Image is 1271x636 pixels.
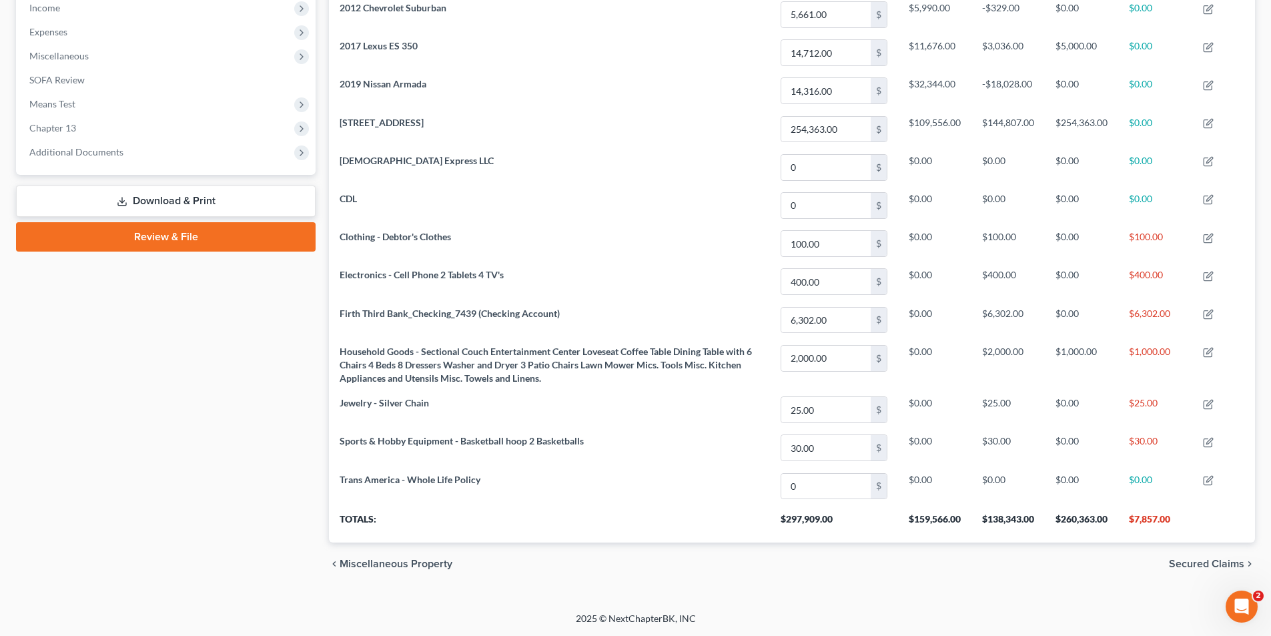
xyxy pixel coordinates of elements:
[781,78,871,103] input: 0.00
[329,559,452,569] button: chevron_left Miscellaneous Property
[781,346,871,371] input: 0.00
[781,231,871,256] input: 0.00
[1045,390,1118,428] td: $0.00
[1118,467,1192,505] td: $0.00
[1226,591,1258,623] iframe: Intercom live chat
[871,193,887,218] div: $
[1169,559,1255,569] button: Secured Claims chevron_right
[340,231,451,242] span: Clothing - Debtor's Clothes
[781,2,871,27] input: 0.00
[898,263,971,301] td: $0.00
[340,346,752,384] span: Household Goods - Sectional Couch Entertainment Center Loveseat Coffee Table Dining Table with 6 ...
[971,429,1045,467] td: $30.00
[898,467,971,505] td: $0.00
[898,224,971,262] td: $0.00
[1118,339,1192,390] td: $1,000.00
[1118,110,1192,148] td: $0.00
[1244,559,1255,569] i: chevron_right
[898,148,971,186] td: $0.00
[898,429,971,467] td: $0.00
[1253,591,1264,601] span: 2
[781,435,871,460] input: 0.00
[898,390,971,428] td: $0.00
[971,72,1045,110] td: -$18,028.00
[340,78,426,89] span: 2019 Nissan Armada
[971,505,1045,543] th: $138,343.00
[340,193,357,204] span: CDL
[1118,390,1192,428] td: $25.00
[340,308,560,319] span: Firth Third Bank_Checking_7439 (Checking Account)
[770,505,898,543] th: $297,909.00
[340,435,584,446] span: Sports & Hobby Equipment - Basketball hoop 2 Basketballs
[1045,301,1118,339] td: $0.00
[871,231,887,256] div: $
[1045,148,1118,186] td: $0.00
[871,78,887,103] div: $
[329,559,340,569] i: chevron_left
[898,110,971,148] td: $109,556.00
[971,263,1045,301] td: $400.00
[340,559,452,569] span: Miscellaneous Property
[781,40,871,65] input: 0.00
[971,110,1045,148] td: $144,807.00
[971,148,1045,186] td: $0.00
[781,397,871,422] input: 0.00
[256,612,1016,636] div: 2025 © NextChapterBK, INC
[781,193,871,218] input: 0.00
[1045,263,1118,301] td: $0.00
[1118,301,1192,339] td: $6,302.00
[19,68,316,92] a: SOFA Review
[898,505,971,543] th: $159,566.00
[898,301,971,339] td: $0.00
[781,308,871,333] input: 0.00
[781,155,871,180] input: 0.00
[781,474,871,499] input: 0.00
[1045,110,1118,148] td: $254,363.00
[871,269,887,294] div: $
[1118,224,1192,262] td: $100.00
[340,40,418,51] span: 2017 Lexus ES 350
[29,74,85,85] span: SOFA Review
[898,34,971,72] td: $11,676.00
[1118,186,1192,224] td: $0.00
[871,2,887,27] div: $
[971,339,1045,390] td: $2,000.00
[29,146,123,157] span: Additional Documents
[898,186,971,224] td: $0.00
[971,224,1045,262] td: $100.00
[1169,559,1244,569] span: Secured Claims
[871,397,887,422] div: $
[1045,429,1118,467] td: $0.00
[871,346,887,371] div: $
[29,2,60,13] span: Income
[1045,72,1118,110] td: $0.00
[29,50,89,61] span: Miscellaneous
[871,474,887,499] div: $
[871,155,887,180] div: $
[1118,34,1192,72] td: $0.00
[971,34,1045,72] td: $3,036.00
[1118,429,1192,467] td: $30.00
[1118,72,1192,110] td: $0.00
[29,26,67,37] span: Expenses
[340,2,446,13] span: 2012 Chevrolet Suburban
[971,301,1045,339] td: $6,302.00
[1045,467,1118,505] td: $0.00
[1045,186,1118,224] td: $0.00
[340,397,429,408] span: Jewelry - Silver Chain
[1118,505,1192,543] th: $7,857.00
[971,467,1045,505] td: $0.00
[16,186,316,217] a: Download & Print
[29,98,75,109] span: Means Test
[898,339,971,390] td: $0.00
[340,474,480,485] span: Trans America - Whole Life Policy
[1118,263,1192,301] td: $400.00
[871,40,887,65] div: $
[781,117,871,142] input: 0.00
[971,390,1045,428] td: $25.00
[340,269,504,280] span: Electronics - Cell Phone 2 Tablets 4 TV's
[1045,339,1118,390] td: $1,000.00
[340,155,494,166] span: [DEMOGRAPHIC_DATA] Express LLC
[971,186,1045,224] td: $0.00
[781,269,871,294] input: 0.00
